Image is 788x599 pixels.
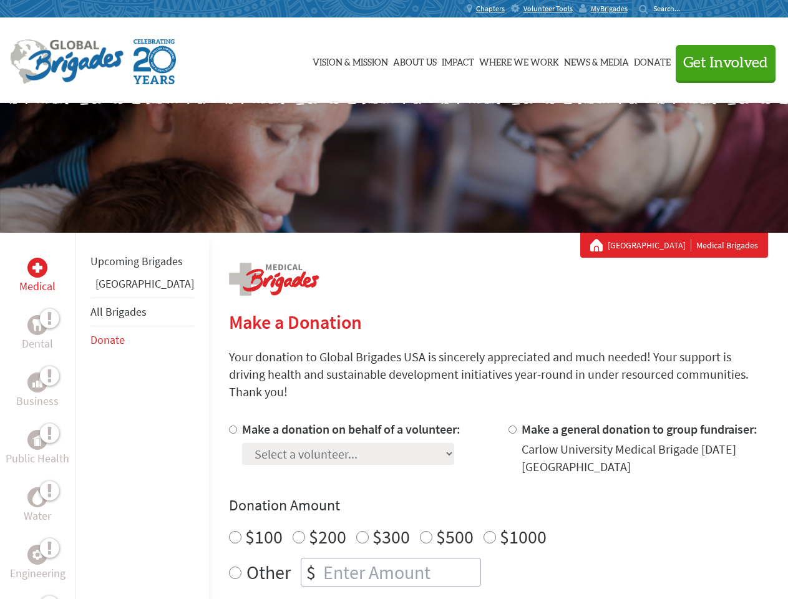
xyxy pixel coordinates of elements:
img: Public Health [32,434,42,446]
p: Medical [19,278,56,295]
div: Water [27,487,47,507]
img: logo-medical.png [229,263,319,296]
div: Dental [27,315,47,335]
label: $300 [372,525,410,548]
img: Water [32,490,42,504]
input: Enter Amount [321,558,480,586]
p: Your donation to Global Brigades USA is sincerely appreciated and much needed! Your support is dr... [229,348,768,401]
span: Volunteer Tools [523,4,573,14]
a: Donate [90,333,125,347]
a: Upcoming Brigades [90,254,183,268]
a: MedicalMedical [19,258,56,295]
img: Medical [32,263,42,273]
img: Global Brigades Logo [10,39,124,84]
img: Dental [32,319,42,331]
a: [GEOGRAPHIC_DATA] [95,276,194,291]
a: Donate [634,29,671,92]
img: Business [32,377,42,387]
p: Water [24,507,51,525]
img: Global Brigades Celebrating 20 Years [134,39,176,84]
label: $1000 [500,525,547,548]
label: $500 [436,525,474,548]
img: Engineering [32,550,42,560]
li: Upcoming Brigades [90,248,194,275]
span: MyBrigades [591,4,628,14]
a: Impact [442,29,474,92]
p: Business [16,392,59,410]
label: $200 [309,525,346,548]
a: News & Media [564,29,629,92]
a: Public HealthPublic Health [6,430,69,467]
a: [GEOGRAPHIC_DATA] [608,239,691,251]
span: Chapters [476,4,505,14]
h4: Donation Amount [229,495,768,515]
h2: Make a Donation [229,311,768,333]
li: All Brigades [90,298,194,326]
a: DentalDental [22,315,53,353]
p: Engineering [10,565,66,582]
div: Public Health [27,430,47,450]
div: Medical [27,258,47,278]
li: Donate [90,326,194,354]
div: Medical Brigades [590,239,758,251]
span: Get Involved [683,56,768,71]
button: Get Involved [676,45,776,80]
input: Search... [653,4,689,13]
label: Make a general donation to group fundraiser: [522,421,757,437]
p: Dental [22,335,53,353]
a: EngineeringEngineering [10,545,66,582]
a: About Us [393,29,437,92]
label: Make a donation on behalf of a volunteer: [242,421,460,437]
p: Public Health [6,450,69,467]
label: Other [246,558,291,587]
div: Engineering [27,545,47,565]
li: Belize [90,275,194,298]
div: Carlow University Medical Brigade [DATE] [GEOGRAPHIC_DATA] [522,441,768,475]
a: All Brigades [90,304,147,319]
a: WaterWater [24,487,51,525]
label: $100 [245,525,283,548]
a: Where We Work [479,29,559,92]
div: $ [301,558,321,586]
a: BusinessBusiness [16,373,59,410]
div: Business [27,373,47,392]
a: Vision & Mission [313,29,388,92]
